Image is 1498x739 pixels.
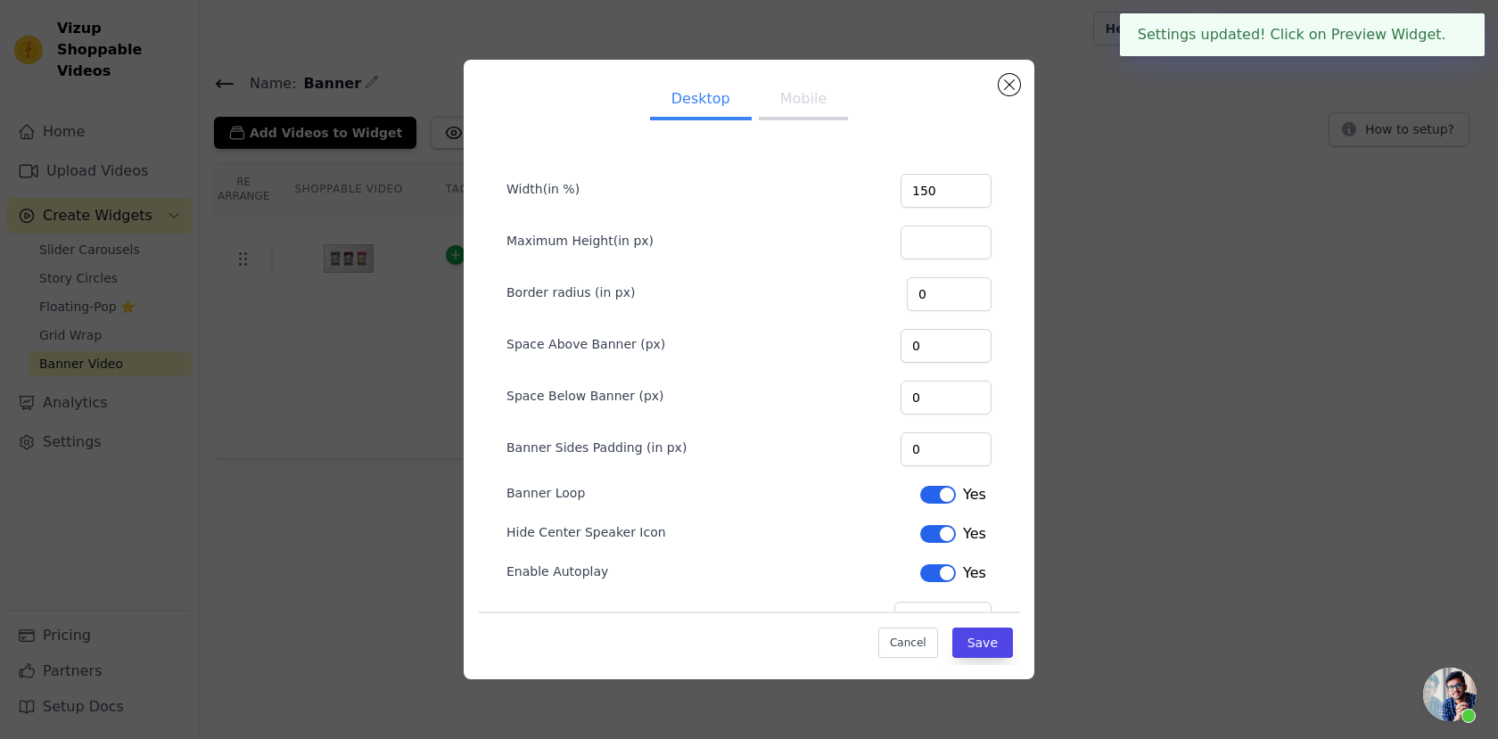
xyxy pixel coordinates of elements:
label: Width(in %) [506,180,580,198]
label: Slide Duration (ms) [506,608,628,626]
label: Space Below Banner (px) [506,387,664,405]
span: Yes [963,562,986,584]
button: Save [952,628,1013,658]
label: Banner Loop [506,484,585,502]
span: Yes [963,484,986,505]
div: Открытый чат [1423,668,1477,721]
span: Yes [963,523,986,545]
button: Cancel [878,628,938,658]
label: Maximum Height(in px) [506,232,654,250]
label: Space Above Banner (px) [506,335,665,353]
button: Close [1446,24,1467,45]
label: Banner Sides Padding (in px) [506,439,687,456]
div: Settings updated! Click on Preview Widget. [1120,13,1485,56]
label: Enable Autoplay [506,562,608,580]
label: Hide Center Speaker Icon [506,523,666,541]
label: Border radius (in px) [506,283,635,301]
button: Mobile [759,81,848,120]
button: Desktop [650,81,752,120]
button: Close modal [999,74,1020,95]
